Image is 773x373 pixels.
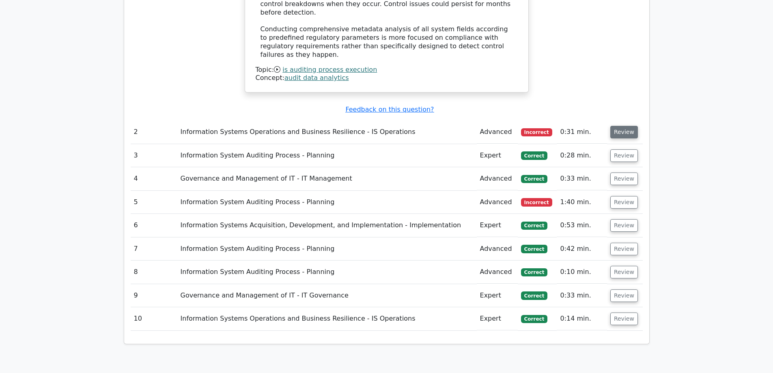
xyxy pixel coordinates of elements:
[477,284,518,307] td: Expert
[131,144,177,167] td: 3
[557,191,607,214] td: 1:40 min.
[557,261,607,284] td: 0:10 min.
[477,167,518,190] td: Advanced
[477,214,518,237] td: Expert
[521,222,547,230] span: Correct
[131,121,177,144] td: 2
[256,66,518,74] div: Topic:
[131,191,177,214] td: 5
[177,144,477,167] td: Information System Auditing Process - Planning
[557,284,607,307] td: 0:33 min.
[521,151,547,160] span: Correct
[557,214,607,237] td: 0:53 min.
[477,237,518,261] td: Advanced
[477,121,518,144] td: Advanced
[131,307,177,330] td: 10
[610,172,638,185] button: Review
[177,214,477,237] td: Information Systems Acquisition, Development, and Implementation - Implementation
[557,237,607,261] td: 0:42 min.
[521,198,552,206] span: Incorrect
[131,261,177,284] td: 8
[557,307,607,330] td: 0:14 min.
[282,66,377,73] a: is auditing process execution
[521,315,547,323] span: Correct
[256,74,518,82] div: Concept:
[557,167,607,190] td: 0:33 min.
[610,126,638,138] button: Review
[284,74,349,82] a: audit data analytics
[177,167,477,190] td: Governance and Management of IT - IT Management
[610,149,638,162] button: Review
[177,307,477,330] td: Information Systems Operations and Business Resilience - IS Operations
[610,266,638,278] button: Review
[131,284,177,307] td: 9
[521,291,547,300] span: Correct
[477,307,518,330] td: Expert
[131,214,177,237] td: 6
[177,191,477,214] td: Information System Auditing Process - Planning
[521,175,547,183] span: Correct
[177,284,477,307] td: Governance and Management of IT - IT Governance
[345,106,434,113] a: Feedback on this question?
[610,243,638,255] button: Review
[477,144,518,167] td: Expert
[177,121,477,144] td: Information Systems Operations and Business Resilience - IS Operations
[131,237,177,261] td: 7
[521,245,547,253] span: Correct
[177,237,477,261] td: Information System Auditing Process - Planning
[610,289,638,302] button: Review
[177,261,477,284] td: Information System Auditing Process - Planning
[521,128,552,136] span: Incorrect
[131,167,177,190] td: 4
[477,191,518,214] td: Advanced
[610,219,638,232] button: Review
[477,261,518,284] td: Advanced
[610,313,638,325] button: Review
[557,144,607,167] td: 0:28 min.
[557,121,607,144] td: 0:31 min.
[610,196,638,209] button: Review
[521,268,547,276] span: Correct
